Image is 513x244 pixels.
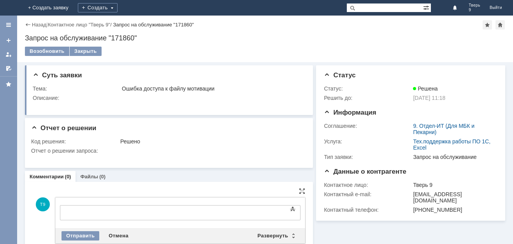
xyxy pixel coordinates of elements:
div: Ошибка доступа к файлу мотивации [122,85,302,92]
div: Контактный e-mail: [324,191,411,197]
a: Файлы [80,174,98,180]
div: Отчет о решении запроса: [31,148,304,154]
span: Т9 [36,197,50,211]
div: (0) [65,174,71,180]
div: (0) [99,174,105,180]
div: Запрос на обслуживание [413,154,494,160]
span: Решена [413,85,437,92]
div: Запрос на обслуживание "171860" [113,22,194,28]
a: Мои заявки [2,48,15,61]
span: Отчет о решении [31,124,96,132]
div: На всю страницу [299,188,305,194]
div: [PHONE_NUMBER] [413,207,494,213]
div: Тема: [33,85,120,92]
div: Решено [120,138,302,145]
div: Тип заявки: [324,154,411,160]
span: 9 [469,8,480,12]
span: Показать панель инструментов [288,204,297,214]
div: Контактный телефон: [324,207,411,213]
a: 9. Отдел-ИТ (Для МБК и Пекарни) [413,123,474,135]
div: Решить до: [324,95,411,101]
span: Суть заявки [33,71,82,79]
div: Услуга: [324,138,411,145]
a: Тех.поддержка работы ПО 1С, Excel [413,138,490,151]
a: Контактное лицо "Тверь 9" [48,22,110,28]
a: Комментарии [30,174,64,180]
span: Тверь [469,3,480,8]
span: [DATE] 11:18 [413,95,445,101]
span: Расширенный поиск [423,3,431,11]
span: Информация [324,109,376,116]
a: Создать заявку [2,34,15,47]
span: Статус [324,71,355,79]
div: Создать [78,3,118,12]
div: / [48,22,113,28]
div: Описание: [33,95,304,101]
div: Код решения: [31,138,119,145]
div: Статус: [324,85,411,92]
a: Назад [32,22,46,28]
div: Тверь 9 [413,182,494,188]
a: Мои согласования [2,62,15,75]
div: Добавить в избранное [483,20,492,30]
div: [EMAIL_ADDRESS][DOMAIN_NAME] [413,191,494,204]
div: Запрос на обслуживание "171860" [25,34,505,42]
div: Контактное лицо: [324,182,411,188]
span: Данные о контрагенте [324,168,406,175]
div: | [46,21,47,27]
div: Сделать домашней страницей [495,20,505,30]
div: Соглашение: [324,123,411,129]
